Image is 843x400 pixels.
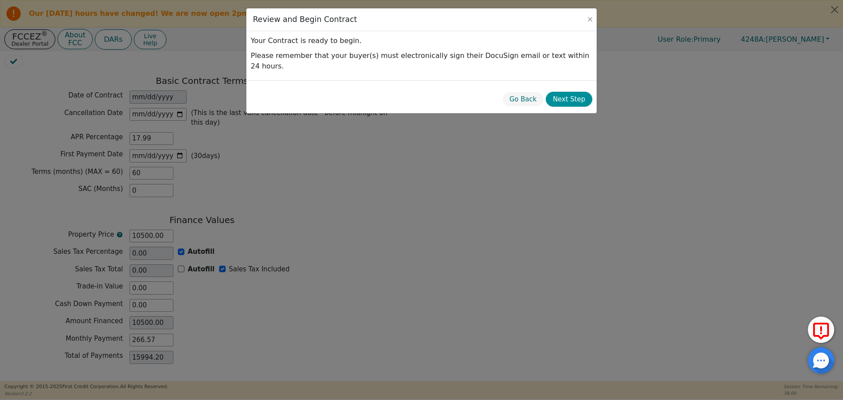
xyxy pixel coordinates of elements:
[586,15,594,24] button: Close
[251,50,592,72] p: Please remember that your buyer(s) must electronically sign their DocuSign email or text within 2...
[808,317,834,343] button: Report Error to FCC
[253,15,357,24] h3: Review and Begin Contract
[546,92,592,107] button: Next Step
[251,36,592,46] p: Your Contract is ready to begin.
[502,92,544,107] button: Go Back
